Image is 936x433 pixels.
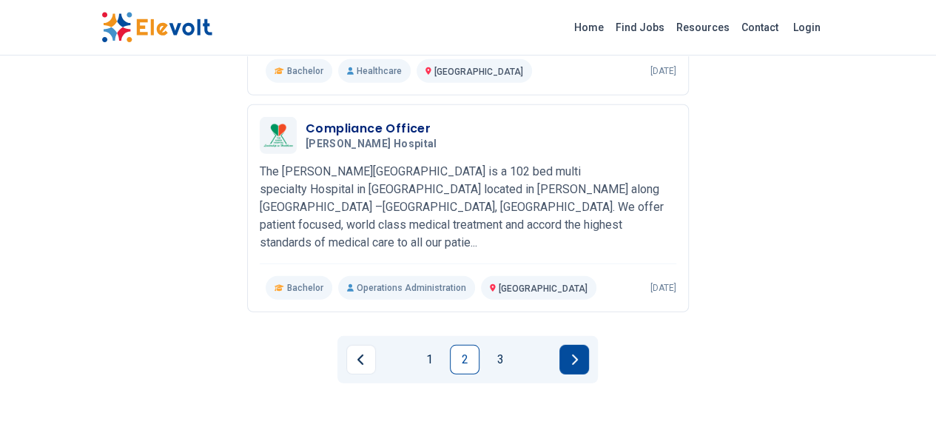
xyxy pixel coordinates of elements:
[450,345,479,375] a: Page 2 is your current page
[568,16,610,39] a: Home
[287,65,323,77] span: Bachelor
[101,12,212,43] img: Elevolt
[650,282,676,294] p: [DATE]
[414,345,444,375] a: Page 1
[338,276,475,300] p: Operations Administration
[306,138,437,151] span: [PERSON_NAME] Hospital
[260,117,676,300] a: Karen HospitalCompliance Officer[PERSON_NAME] HospitalThe [PERSON_NAME][GEOGRAPHIC_DATA] is a 102...
[559,345,589,375] a: Next page
[338,59,411,83] p: Healthcare
[306,120,443,138] h3: Compliance Officer
[610,16,670,39] a: Find Jobs
[260,163,676,252] p: The [PERSON_NAME][GEOGRAPHIC_DATA] is a 102 bed multi specialty Hospital in [GEOGRAPHIC_DATA] loc...
[735,16,784,39] a: Contact
[287,282,323,294] span: Bachelor
[862,362,936,433] iframe: Chat Widget
[650,65,676,77] p: [DATE]
[670,16,735,39] a: Resources
[434,67,523,77] span: [GEOGRAPHIC_DATA]
[346,345,589,375] ul: Pagination
[263,121,293,150] img: Karen Hospital
[346,345,376,375] a: Previous page
[499,283,587,294] span: [GEOGRAPHIC_DATA]
[485,345,515,375] a: Page 3
[784,13,829,42] a: Login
